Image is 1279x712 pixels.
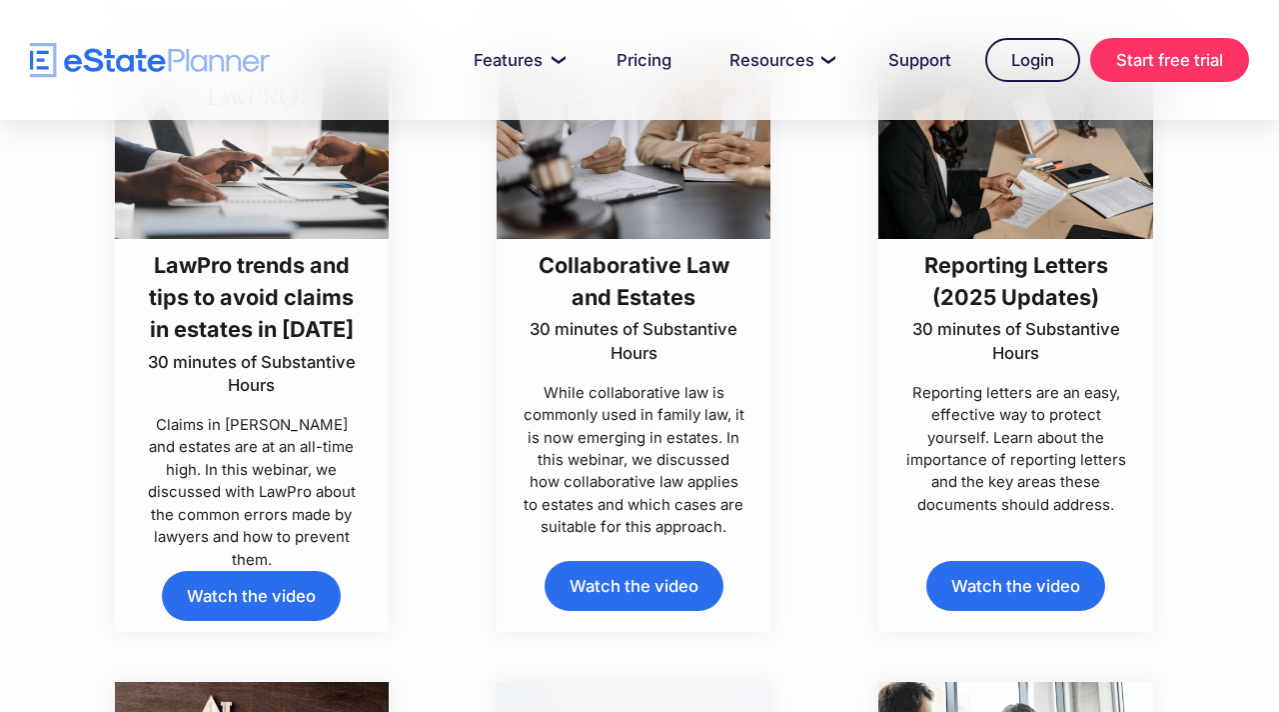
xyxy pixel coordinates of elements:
[878,67,1152,516] a: Reporting Letters (2025 Updates)30 minutes of Substantive HoursReporting letters are an easy, eff...
[705,40,854,80] a: Resources
[905,249,1126,314] h3: Reporting Letters (2025 Updates)
[905,318,1126,365] p: 30 minutes of Substantive Hours
[115,67,389,571] a: LawPro trends and tips to avoid claims in estates in [DATE]30 minutes of Substantive HoursClaims ...
[985,38,1080,82] a: Login
[30,43,270,78] a: home
[593,40,695,80] a: Pricing
[141,351,362,398] p: 30 minutes of Substantive Hours
[524,382,744,539] p: While collaborative law is commonly used in family law, it is now emerging in estates. In this we...
[1090,38,1249,82] a: Start free trial
[524,318,744,365] p: 30 minutes of Substantive Hours
[497,67,770,539] a: Collaborative Law and Estates30 minutes of Substantive HoursWhile collaborative law is commonly u...
[141,414,362,571] p: Claims in [PERSON_NAME] and estates are at an all-time high. In this webinar, we discussed with L...
[450,40,583,80] a: Features
[524,249,744,314] h3: Collaborative Law and Estates
[864,40,975,80] a: Support
[545,561,723,611] a: Watch the video
[162,571,341,621] a: Watch the video
[905,382,1126,517] p: Reporting letters are an easy, effective way to protect yourself. Learn about the importance of r...
[141,249,362,346] h3: LawPro trends and tips to avoid claims in estates in [DATE]
[926,561,1105,611] a: Watch the video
